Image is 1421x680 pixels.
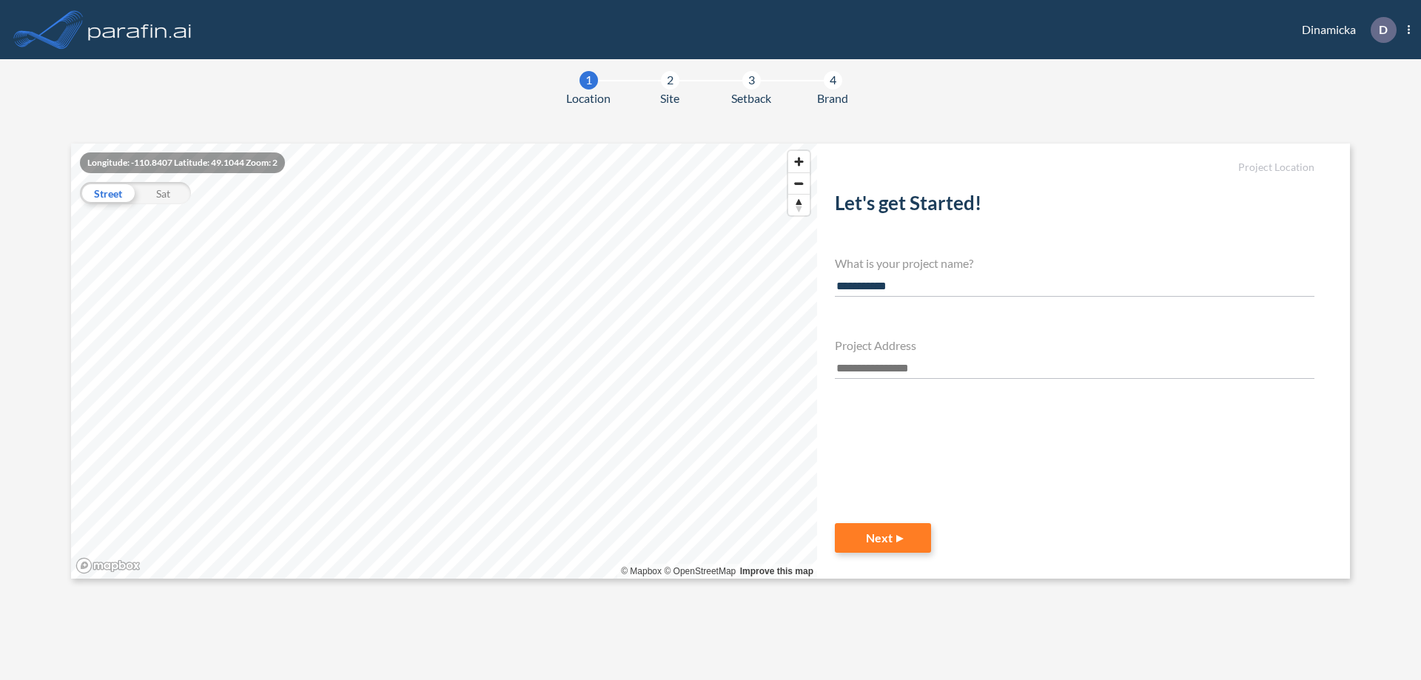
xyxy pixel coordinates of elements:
canvas: Map [71,144,817,579]
button: Zoom out [788,172,810,194]
div: 3 [742,71,761,90]
span: Reset bearing to north [788,195,810,215]
button: Zoom in [788,151,810,172]
h4: Project Address [835,338,1314,352]
div: Street [80,182,135,204]
span: Location [566,90,611,107]
span: Setback [731,90,771,107]
button: Next [835,523,931,553]
h2: Let's get Started! [835,192,1314,221]
a: OpenStreetMap [664,566,736,576]
h4: What is your project name? [835,256,1314,270]
p: D [1379,23,1388,36]
a: Improve this map [740,566,813,576]
span: Brand [817,90,848,107]
div: 1 [580,71,598,90]
h5: Project Location [835,161,1314,174]
div: Sat [135,182,191,204]
a: Mapbox [621,566,662,576]
div: Longitude: -110.8407 Latitude: 49.1044 Zoom: 2 [80,152,285,173]
div: 2 [661,71,679,90]
div: Dinamicka [1280,17,1410,43]
div: 4 [824,71,842,90]
img: logo [85,15,195,44]
button: Reset bearing to north [788,194,810,215]
span: Site [660,90,679,107]
a: Mapbox homepage [75,557,141,574]
span: Zoom out [788,173,810,194]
